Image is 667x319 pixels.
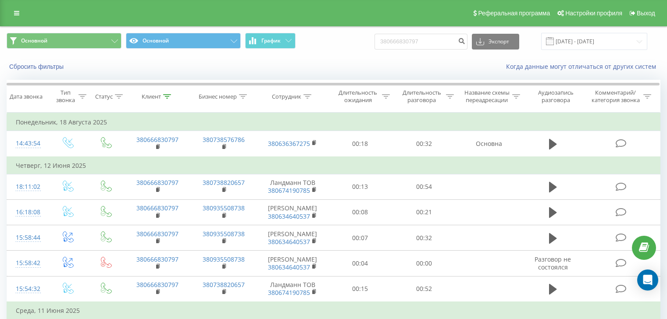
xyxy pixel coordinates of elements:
button: Экспорт [472,34,519,50]
span: Основной [21,37,47,44]
div: Аудиозапись разговора [530,89,581,104]
td: 00:00 [392,251,456,276]
input: Поиск по номеру [375,34,467,50]
td: 00:07 [328,225,392,251]
div: Тип звонка [55,89,76,104]
a: Когда данные могут отличаться от других систем [506,62,660,71]
td: Ландманн ТОВ [257,276,328,302]
div: 15:54:32 [16,280,39,298]
div: 18:11:02 [16,178,39,195]
span: Разговор не состоялся [535,255,571,271]
a: 380738820657 [203,178,245,187]
div: 15:58:42 [16,255,39,272]
td: [PERSON_NAME] [257,199,328,225]
td: Четверг, 12 Июня 2025 [7,157,660,174]
td: Ландманн ТОВ [257,174,328,199]
td: Понедельник, 18 Августа 2025 [7,113,660,131]
a: 380666830797 [136,204,178,212]
button: Основной [126,33,241,49]
td: 00:04 [328,251,392,276]
div: 16:18:08 [16,204,39,221]
button: Сбросить фильтры [7,63,68,71]
td: 00:21 [392,199,456,225]
a: 380674190785 [268,186,310,195]
a: 380738576786 [203,135,245,144]
td: 00:52 [392,276,456,302]
td: [PERSON_NAME] [257,251,328,276]
div: 14:43:54 [16,135,39,152]
a: 380634640537 [268,263,310,271]
a: 380666830797 [136,178,178,187]
td: 00:13 [328,174,392,199]
a: 380666830797 [136,230,178,238]
div: 15:58:44 [16,229,39,246]
td: 00:18 [328,131,392,157]
a: 380666830797 [136,280,178,289]
div: Клиент [142,93,161,100]
td: [PERSON_NAME] [257,225,328,251]
td: 00:32 [392,131,456,157]
a: 380666830797 [136,255,178,263]
td: Основна [456,131,522,157]
a: 380634640537 [268,237,310,246]
td: 00:15 [328,276,392,302]
a: 380636367275 [268,139,310,148]
a: 380935508738 [203,204,245,212]
div: Длительность ожидания [336,89,380,104]
button: График [245,33,296,49]
div: Комментарий/категория звонка [590,89,641,104]
td: 00:32 [392,225,456,251]
span: Настройки профиля [565,10,622,17]
a: 380674190785 [268,288,310,297]
a: 380935508738 [203,230,245,238]
div: Статус [95,93,113,100]
div: Длительность разговора [400,89,444,104]
span: Выход [637,10,655,17]
a: 380738820657 [203,280,245,289]
a: 380634640537 [268,212,310,220]
a: 380666830797 [136,135,178,144]
span: Реферальная программа [478,10,550,17]
div: Open Intercom Messenger [637,269,658,291]
span: График [261,38,281,44]
td: 00:08 [328,199,392,225]
div: Сотрудник [272,93,301,100]
button: Основной [7,33,121,49]
a: 380935508738 [203,255,245,263]
div: Название схемы переадресации [464,89,510,104]
div: Дата звонка [10,93,43,100]
div: Бизнес номер [199,93,237,100]
td: 00:54 [392,174,456,199]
